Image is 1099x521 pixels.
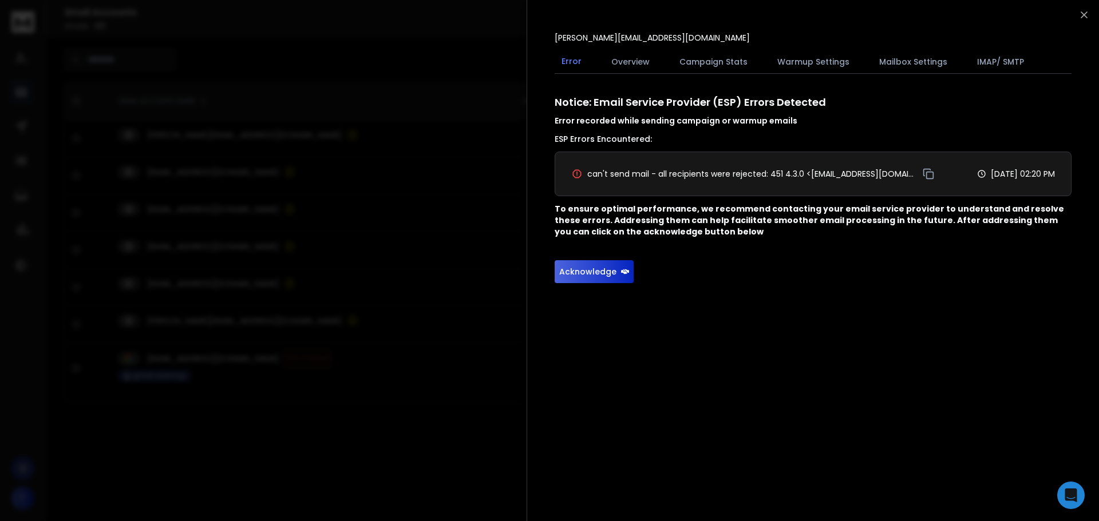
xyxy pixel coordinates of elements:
[970,49,1031,74] button: IMAP/ SMTP
[1057,482,1085,509] div: Open Intercom Messenger
[555,32,750,43] p: [PERSON_NAME][EMAIL_ADDRESS][DOMAIN_NAME]
[673,49,754,74] button: Campaign Stats
[555,203,1072,237] p: To ensure optimal performance, we recommend contacting your email service provider to understand ...
[555,133,1072,145] h3: ESP Errors Encountered:
[555,49,588,75] button: Error
[587,168,916,180] span: can't send mail - all recipients were rejected: 451 4.3.0 <[EMAIL_ADDRESS][DOMAIN_NAME]>: tempora...
[555,94,1072,126] h1: Notice: Email Service Provider (ESP) Errors Detected
[770,49,856,74] button: Warmup Settings
[872,49,954,74] button: Mailbox Settings
[991,168,1055,180] p: [DATE] 02:20 PM
[555,260,634,283] button: Acknowledge
[604,49,657,74] button: Overview
[555,115,1072,126] h4: Error recorded while sending campaign or warmup emails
